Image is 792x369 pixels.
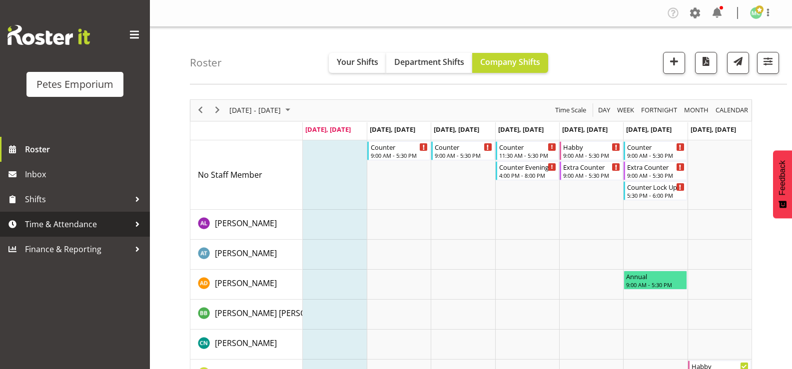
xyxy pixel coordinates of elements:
img: melissa-cowen2635.jpg [750,7,762,19]
div: 9:00 AM - 5:30 PM [563,171,620,179]
div: No Staff Member"s event - Counter Begin From Wednesday, August 20, 2025 at 9:00:00 AM GMT+12:00 E... [431,141,494,160]
div: 4:00 PM - 8:00 PM [499,171,556,179]
span: Day [597,104,611,116]
div: August 18 - 24, 2025 [226,100,296,121]
button: Your Shifts [329,53,386,73]
div: Extra Counter [627,162,684,172]
div: 9:00 AM - 5:30 PM [371,151,428,159]
span: [DATE] - [DATE] [228,104,282,116]
div: Petes Emporium [36,77,113,92]
span: Finance & Reporting [25,242,130,257]
div: Extra Counter [563,162,620,172]
span: [DATE], [DATE] [434,125,479,134]
span: [DATE], [DATE] [626,125,672,134]
div: Habby [563,142,620,152]
div: No Staff Member"s event - Counter Lock Up Begin From Saturday, August 23, 2025 at 5:30:00 PM GMT+... [624,181,687,200]
span: Your Shifts [337,56,378,67]
div: Annual [626,271,684,281]
div: 9:00 AM - 5:30 PM [435,151,492,159]
button: Feedback - Show survey [773,150,792,218]
div: No Staff Member"s event - Habby Begin From Friday, August 22, 2025 at 9:00:00 AM GMT+12:00 Ends A... [560,141,623,160]
div: 9:00 AM - 5:30 PM [626,281,684,289]
button: Timeline Week [616,104,636,116]
button: Company Shifts [472,53,548,73]
div: Counter Lock Up [627,182,684,192]
div: 5:30 PM - 6:00 PM [627,191,684,199]
span: [PERSON_NAME] [215,248,277,259]
a: [PERSON_NAME] [215,247,277,259]
button: Send a list of all shifts for the selected filtered period to all rostered employees. [727,52,749,74]
span: [PERSON_NAME] [215,278,277,289]
span: [PERSON_NAME] [PERSON_NAME] [215,308,341,319]
td: Christine Neville resource [190,330,303,360]
button: August 2025 [228,104,295,116]
div: 9:00 AM - 5:30 PM [563,151,620,159]
span: [PERSON_NAME] [215,338,277,349]
div: 9:00 AM - 5:30 PM [627,151,684,159]
button: Filter Shifts [757,52,779,74]
span: Fortnight [640,104,678,116]
span: No Staff Member [198,169,262,180]
div: 11:30 AM - 5:30 PM [499,151,556,159]
img: Rosterit website logo [7,25,90,45]
div: 9:00 AM - 5:30 PM [627,171,684,179]
span: Company Shifts [480,56,540,67]
a: No Staff Member [198,169,262,181]
a: [PERSON_NAME] [215,277,277,289]
div: No Staff Member"s event - Counter Begin From Thursday, August 21, 2025 at 11:30:00 AM GMT+12:00 E... [496,141,559,160]
span: Department Shifts [394,56,464,67]
h4: Roster [190,57,222,68]
button: Timeline Day [597,104,612,116]
span: [PERSON_NAME] [215,218,277,229]
span: Month [683,104,710,116]
button: Month [714,104,750,116]
div: No Staff Member"s event - Extra Counter Begin From Friday, August 22, 2025 at 9:00:00 AM GMT+12:0... [560,161,623,180]
span: Inbox [25,167,145,182]
span: Time & Attendance [25,217,130,232]
span: Week [616,104,635,116]
a: [PERSON_NAME] [215,337,277,349]
div: Counter [435,142,492,152]
div: Counter [499,142,556,152]
div: Counter [371,142,428,152]
button: Timeline Month [683,104,711,116]
div: No Staff Member"s event - Extra Counter Begin From Saturday, August 23, 2025 at 9:00:00 AM GMT+12... [624,161,687,180]
span: [DATE], [DATE] [370,125,415,134]
div: Counter Evening [499,162,556,172]
span: [DATE], [DATE] [691,125,736,134]
button: Previous [194,104,207,116]
span: Roster [25,142,145,157]
div: previous period [192,100,209,121]
td: Amelia Denz resource [190,270,303,300]
span: [DATE], [DATE] [305,125,351,134]
td: Alex-Micheal Taniwha resource [190,240,303,270]
span: calendar [715,104,749,116]
a: [PERSON_NAME] [PERSON_NAME] [215,307,341,319]
div: No Staff Member"s event - Counter Begin From Saturday, August 23, 2025 at 9:00:00 AM GMT+12:00 En... [624,141,687,160]
span: [DATE], [DATE] [562,125,608,134]
span: Feedback [778,160,787,195]
button: Download a PDF of the roster according to the set date range. [695,52,717,74]
td: Abigail Lane resource [190,210,303,240]
div: Counter [627,142,684,152]
button: Next [211,104,224,116]
td: Beena Beena resource [190,300,303,330]
div: No Staff Member"s event - Counter Begin From Tuesday, August 19, 2025 at 9:00:00 AM GMT+12:00 End... [367,141,430,160]
button: Fortnight [640,104,679,116]
div: Amelia Denz"s event - Annual Begin From Saturday, August 23, 2025 at 9:00:00 AM GMT+12:00 Ends At... [624,271,687,290]
a: [PERSON_NAME] [215,217,277,229]
span: Time Scale [554,104,587,116]
button: Department Shifts [386,53,472,73]
button: Add a new shift [663,52,685,74]
span: [DATE], [DATE] [498,125,544,134]
button: Time Scale [554,104,588,116]
span: Shifts [25,192,130,207]
div: No Staff Member"s event - Counter Evening Begin From Thursday, August 21, 2025 at 4:00:00 PM GMT+... [496,161,559,180]
div: next period [209,100,226,121]
td: No Staff Member resource [190,140,303,210]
